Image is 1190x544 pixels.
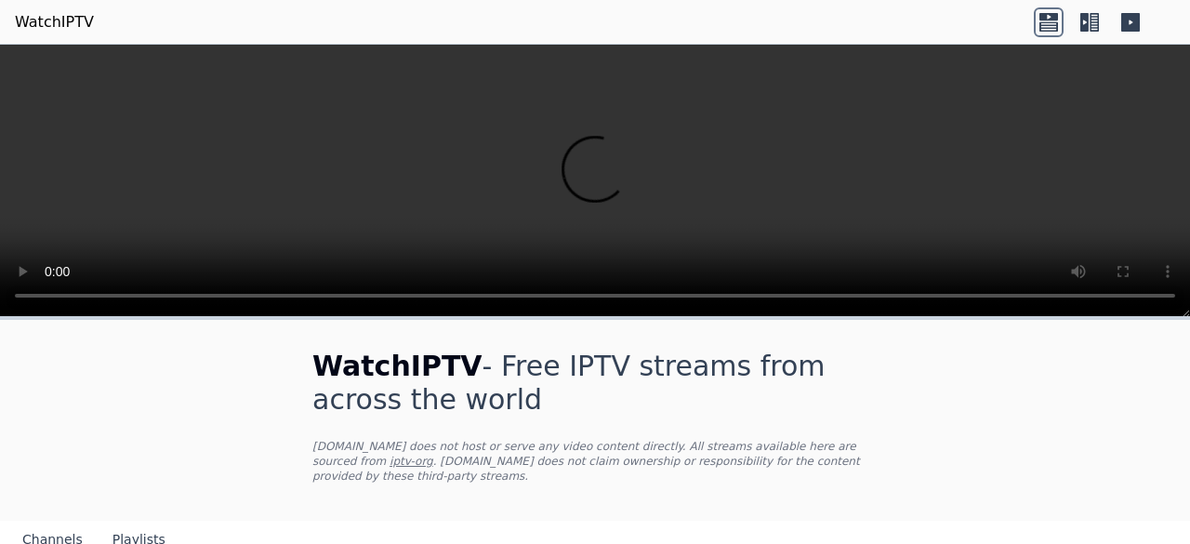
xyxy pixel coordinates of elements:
a: iptv-org [390,455,433,468]
span: WatchIPTV [312,350,483,382]
p: [DOMAIN_NAME] does not host or serve any video content directly. All streams available here are s... [312,439,878,484]
h1: - Free IPTV streams from across the world [312,350,878,417]
a: WatchIPTV [15,11,94,33]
